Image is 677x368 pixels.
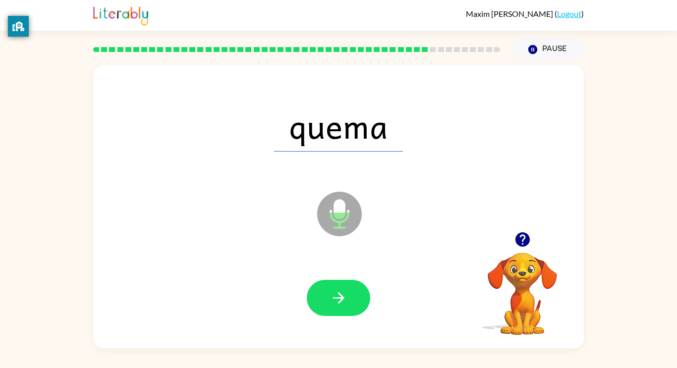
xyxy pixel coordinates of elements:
button: Pause [512,38,584,61]
span: Maxim [PERSON_NAME] [466,9,555,18]
div: ( ) [466,9,584,18]
button: privacy banner [8,16,29,37]
span: quema [274,100,403,152]
a: Logout [557,9,581,18]
img: Literably [93,4,148,26]
video: Your browser must support playing .mp4 files to use Literably. Please try using another browser. [473,237,572,336]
